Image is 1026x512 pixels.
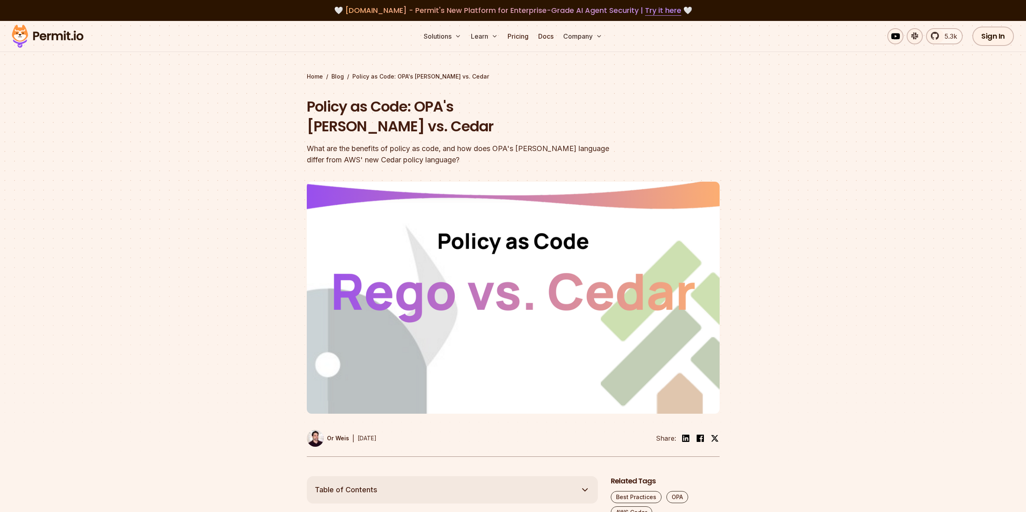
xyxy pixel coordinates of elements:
[666,491,688,503] a: OPA
[560,28,606,44] button: Company
[504,28,532,44] a: Pricing
[645,5,681,16] a: Try it here
[8,23,87,50] img: Permit logo
[926,28,963,44] a: 5.3k
[611,491,662,503] a: Best Practices
[307,143,616,166] div: What are the benefits of policy as code, and how does OPA's [PERSON_NAME] language differ from AW...
[307,182,720,414] img: Policy as Code: OPA's Rego vs. Cedar
[307,73,720,81] div: / /
[711,434,719,442] img: twitter
[307,97,616,137] h1: Policy as Code: OPA's [PERSON_NAME] vs. Cedar
[307,476,598,504] button: Table of Contents
[681,433,691,443] img: linkedin
[19,5,1007,16] div: 🤍 🤍
[611,476,720,486] h2: Related Tags
[307,430,324,447] img: Or Weis
[656,433,676,443] li: Share:
[972,27,1014,46] a: Sign In
[307,430,349,447] a: Or Weis
[352,433,354,443] div: |
[468,28,501,44] button: Learn
[315,484,377,495] span: Table of Contents
[420,28,464,44] button: Solutions
[940,31,957,41] span: 5.3k
[307,73,323,81] a: Home
[345,5,681,15] span: [DOMAIN_NAME] - Permit's New Platform for Enterprise-Grade AI Agent Security |
[331,73,344,81] a: Blog
[535,28,557,44] a: Docs
[327,434,349,442] p: Or Weis
[695,433,705,443] img: facebook
[358,435,377,442] time: [DATE]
